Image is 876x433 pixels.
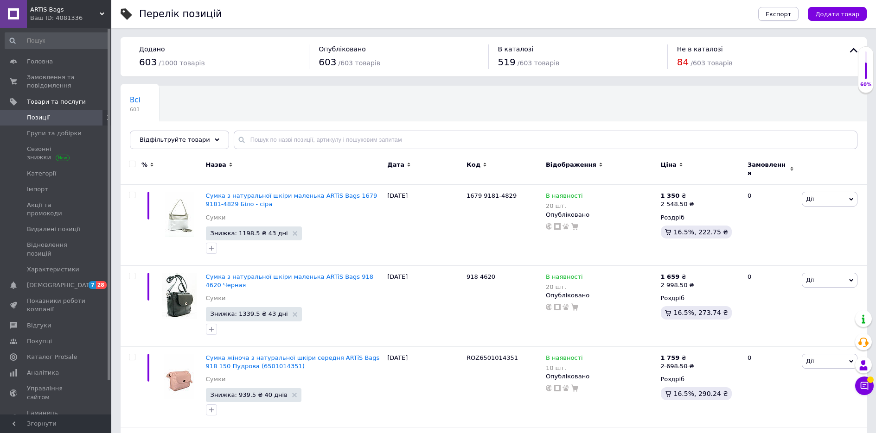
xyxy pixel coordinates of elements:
[467,273,495,280] span: 918 4620
[858,82,873,88] div: 60%
[677,56,689,68] span: 84
[27,241,86,257] span: Відновлення позицій
[234,131,857,149] input: Пошук по назві позиції, артикулу і пошуковим запитам
[498,45,534,53] span: В каталозі
[661,200,694,208] div: 2 548.50 ₴
[139,9,222,19] div: Перелік позицій
[748,161,787,177] span: Замовлення
[661,354,680,361] b: 1 759
[546,354,583,364] span: В наявності
[206,375,226,383] a: Сумки
[546,211,656,219] div: Опубліковано
[815,11,859,18] span: Додати товар
[206,161,226,169] span: Назва
[159,59,205,67] span: / 1000 товарів
[674,390,729,397] span: 16.5%, 290.24 ₴
[96,281,107,289] span: 28
[518,59,559,67] span: / 603 товарів
[742,265,799,346] div: 0
[677,45,723,53] span: Не в каталозі
[806,276,814,283] span: Дії
[319,45,366,53] span: Опубліковано
[139,45,165,53] span: Додано
[467,161,480,169] span: Код
[89,281,96,289] span: 7
[206,192,377,207] a: Сумка з натуральної шкіри маленька ARTiS Bags 1679 9181-4829 Біло - сіра
[387,161,404,169] span: Дата
[467,354,518,361] span: ROZ6501014351
[211,311,288,317] span: Знижка: 1339.5 ₴ 43 дні
[546,364,583,371] div: 10 шт.
[211,392,288,398] span: Знижка: 939.5 ₴ 40 днів
[661,294,740,302] div: Роздріб
[27,185,48,194] span: Імпорт
[206,354,380,370] a: Сумка жіноча з натуральної шкіри середня ARTiS Bags 918 150 Пудрова (6501014351)
[27,57,53,66] span: Головна
[206,273,373,289] a: Сумка з натуральної шкіри маленька ARTiS Bags 918 4620 Черная
[766,11,792,18] span: Експорт
[498,56,516,68] span: 519
[661,213,740,222] div: Роздріб
[27,169,56,178] span: Категорії
[140,136,210,143] span: Відфільтруйте товари
[661,192,694,200] div: ₴
[27,281,96,289] span: [DEMOGRAPHIC_DATA]
[27,409,86,426] span: Гаманець компанії
[27,113,50,122] span: Позиції
[661,354,694,362] div: ₴
[385,346,464,427] div: [DATE]
[691,59,732,67] span: / 603 товарів
[130,106,141,113] span: 603
[808,7,867,21] button: Додати товар
[674,228,729,236] span: 16.5%, 222.75 ₴
[130,96,141,104] span: Всі
[27,353,77,361] span: Каталог ProSale
[661,375,740,383] div: Роздріб
[27,265,79,274] span: Характеристики
[661,273,694,281] div: ₴
[5,32,109,49] input: Пошук
[385,265,464,346] div: [DATE]
[546,291,656,300] div: Опубліковано
[385,185,464,266] div: [DATE]
[661,362,694,370] div: 2 698.50 ₴
[27,225,80,233] span: Видалені позиції
[742,185,799,266] div: 0
[806,195,814,202] span: Дії
[27,98,86,106] span: Товари та послуги
[27,337,52,345] span: Покупці
[661,192,680,199] b: 1 350
[661,281,694,289] div: 2 998.50 ₴
[30,6,100,14] span: ARTiS Bags
[206,213,226,222] a: Сумки
[546,273,583,283] span: В наявності
[27,201,86,218] span: Акції та промокоди
[164,354,195,399] img: Сумка женская из натуральной кожи средняя ARTiS Bags 918 150 Пудровая (6501014351)
[661,161,677,169] span: Ціна
[546,283,583,290] div: 20 шт.
[139,56,157,68] span: 603
[165,192,194,237] img: Сумка из натуральной кожи маленькая ARTiS Bags 1679 9181-4829 Бело - серая
[661,273,680,280] b: 1 659
[27,129,82,138] span: Групи та добірки
[467,192,517,199] span: 1679 9181-4829
[206,294,226,302] a: Сумки
[27,369,59,377] span: Аналітика
[674,309,729,316] span: 16.5%, 273.74 ₴
[806,358,814,364] span: Дії
[30,14,111,22] div: Ваш ID: 4081336
[758,7,799,21] button: Експорт
[546,372,656,381] div: Опубліковано
[339,59,380,67] span: / 603 товарів
[27,73,86,90] span: Замовлення та повідомлення
[855,377,874,395] button: Чат з покупцем
[27,321,51,330] span: Відгуки
[319,56,336,68] span: 603
[546,161,596,169] span: Відображення
[546,192,583,202] span: В наявності
[27,297,86,314] span: Показники роботи компанії
[27,145,86,162] span: Сезонні знижки
[546,202,583,209] div: 20 шт.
